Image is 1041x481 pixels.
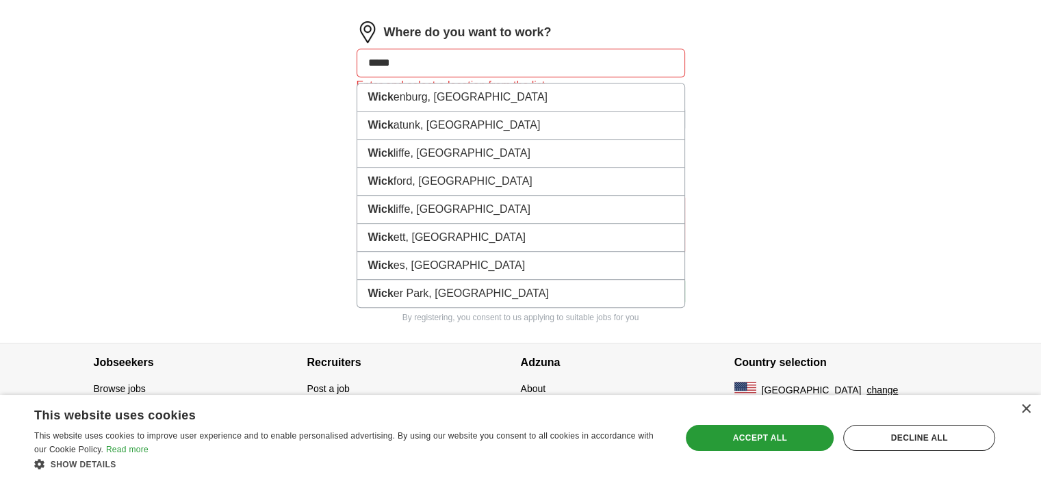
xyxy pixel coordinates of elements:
[866,383,898,398] button: change
[368,91,394,103] strong: Wick
[734,343,948,382] h4: Country selection
[34,431,654,454] span: This website uses cookies to improve user experience and to enable personalised advertising. By u...
[521,383,546,394] a: About
[34,457,662,471] div: Show details
[307,383,350,394] a: Post a job
[357,252,684,280] li: es, [GEOGRAPHIC_DATA]
[368,203,394,215] strong: Wick
[368,175,394,187] strong: Wick
[357,196,684,224] li: liffe, [GEOGRAPHIC_DATA]
[357,280,684,307] li: er Park, [GEOGRAPHIC_DATA]
[106,445,149,454] a: Read more, opens a new window
[368,287,394,299] strong: Wick
[357,140,684,168] li: liffe, [GEOGRAPHIC_DATA]
[357,224,684,252] li: ett, [GEOGRAPHIC_DATA]
[357,168,684,196] li: ford, [GEOGRAPHIC_DATA]
[94,383,146,394] a: Browse jobs
[368,231,394,243] strong: Wick
[357,112,684,140] li: atunk, [GEOGRAPHIC_DATA]
[357,311,685,324] p: By registering, you consent to us applying to suitable jobs for you
[384,23,552,42] label: Where do you want to work?
[51,460,116,469] span: Show details
[734,382,756,398] img: US flag
[357,21,378,43] img: location.png
[357,77,685,94] div: Enter and select a location from the list
[368,147,394,159] strong: Wick
[762,383,862,398] span: [GEOGRAPHIC_DATA]
[368,119,394,131] strong: Wick
[1020,404,1031,415] div: Close
[34,403,628,424] div: This website uses cookies
[843,425,995,451] div: Decline all
[368,259,394,271] strong: Wick
[686,425,834,451] div: Accept all
[357,83,684,112] li: enburg, [GEOGRAPHIC_DATA]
